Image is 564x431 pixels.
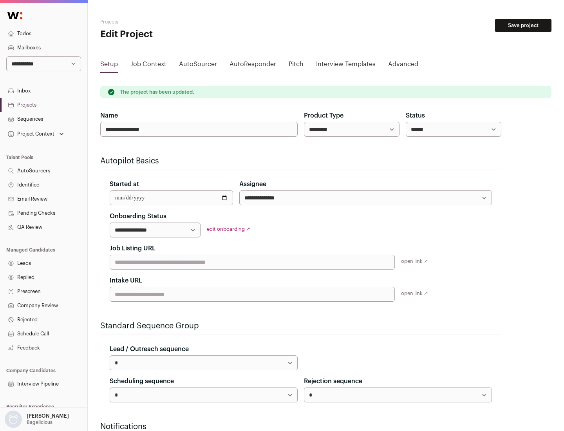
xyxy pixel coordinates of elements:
h2: Autopilot Basics [100,156,501,167]
label: Status [406,111,425,120]
h2: Standard Sequence Group [100,321,501,331]
a: Advanced [388,60,418,72]
label: Rejection sequence [304,377,362,386]
img: Wellfound [3,8,27,24]
label: Scheduling sequence [110,377,174,386]
p: Bagelicious [27,419,52,426]
h2: Projects [100,19,251,25]
label: Assignee [239,179,266,189]
button: Save project [495,19,551,32]
p: The project has been updated. [120,89,194,95]
label: Job Listing URL [110,244,155,253]
a: AutoResponder [230,60,276,72]
p: [PERSON_NAME] [27,413,69,419]
a: edit onboarding ↗ [207,226,250,232]
div: Project Context [6,131,54,137]
a: Interview Templates [316,60,376,72]
a: Pitch [289,60,304,72]
a: AutoSourcer [179,60,217,72]
label: Name [100,111,118,120]
label: Lead / Outreach sequence [110,344,189,354]
label: Onboarding Status [110,212,166,221]
label: Intake URL [110,276,142,285]
h1: Edit Project [100,28,251,41]
button: Open dropdown [3,411,70,428]
button: Open dropdown [6,129,65,139]
label: Product Type [304,111,343,120]
a: Setup [100,60,118,72]
img: nopic.png [5,411,22,428]
a: Job Context [130,60,166,72]
label: Started at [110,179,139,189]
